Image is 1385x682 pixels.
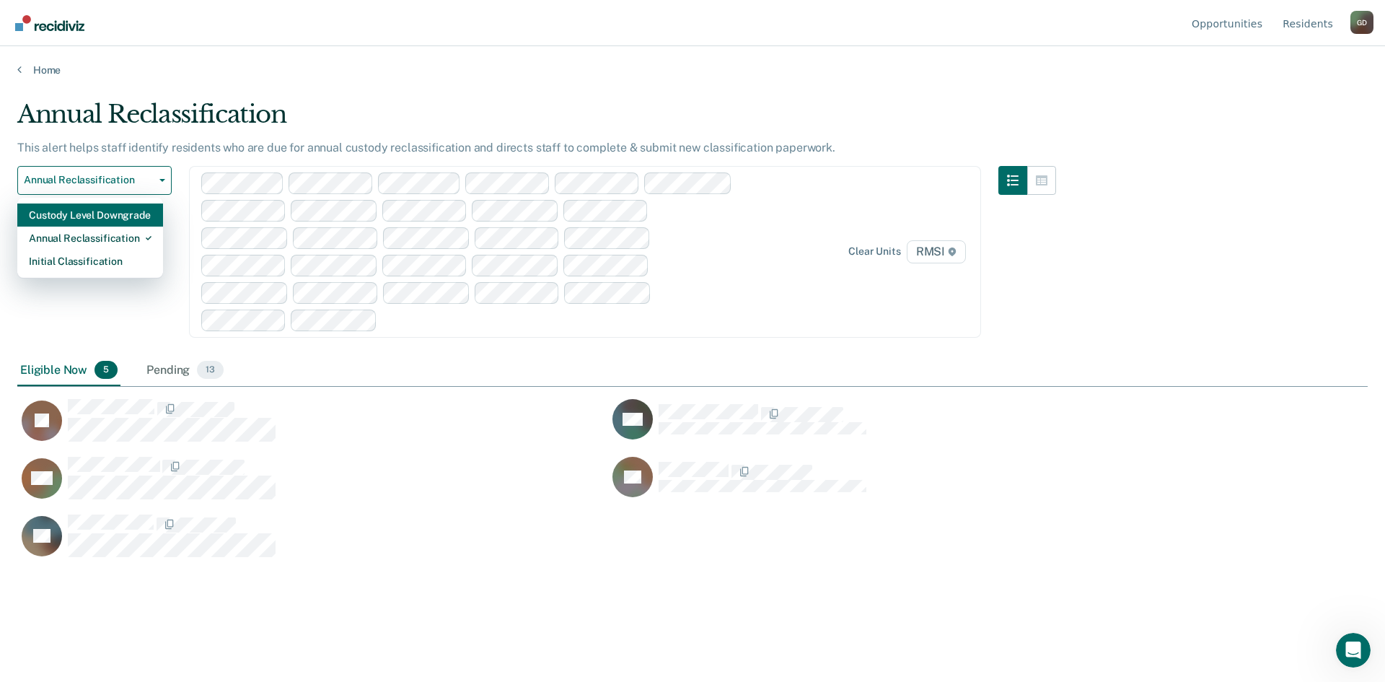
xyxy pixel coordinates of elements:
[17,198,163,279] div: Dropdown Menu
[17,398,608,456] div: CaseloadOpportunityCell-00405211
[608,398,1199,456] div: CaseloadOpportunityCell-00602306
[17,355,120,387] div: Eligible Now5
[17,514,608,572] div: CaseloadOpportunityCell-00147467
[17,100,1056,141] div: Annual Reclassification
[17,64,1368,76] a: Home
[24,174,154,186] span: Annual Reclassification
[17,166,172,195] button: Annual Reclassification
[17,456,608,514] div: CaseloadOpportunityCell-00607820
[1350,11,1373,34] div: G D
[848,245,901,258] div: Clear units
[1350,11,1373,34] button: Profile dropdown button
[29,227,151,250] div: Annual Reclassification
[144,355,227,387] div: Pending13
[94,361,118,380] span: 5
[15,15,84,31] img: Recidiviz
[197,361,224,380] span: 13
[29,204,151,227] div: Custody Level Downgrade
[29,250,151,273] div: Initial Classification
[907,240,966,263] span: RMSI
[17,141,835,154] p: This alert helps staff identify residents who are due for annual custody reclassification and dir...
[608,456,1199,514] div: CaseloadOpportunityCell-00510583
[1336,633,1371,668] iframe: Intercom live chat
